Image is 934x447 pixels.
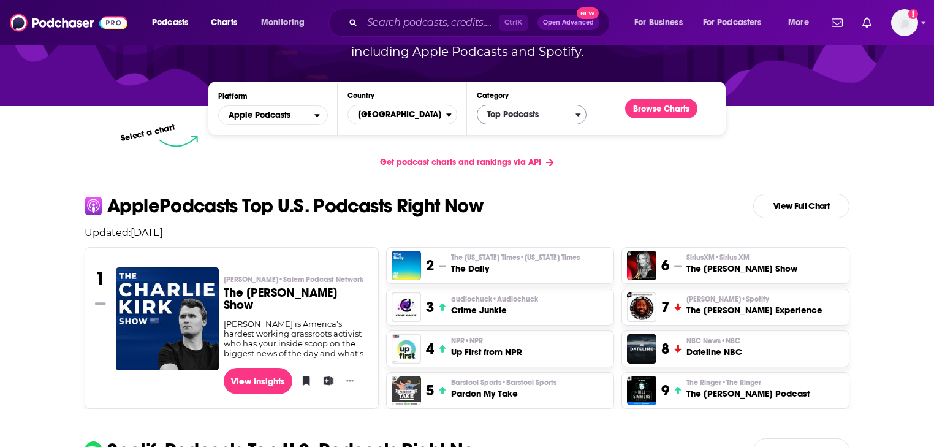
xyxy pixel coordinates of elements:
[380,157,541,167] span: Get podcast charts and rankings via API
[143,13,204,32] button: open menu
[741,295,769,304] span: • Spotify
[451,253,580,262] p: The New York Times • New York Times
[451,378,556,388] p: Barstool Sports • Barstool Sports
[686,253,797,275] a: SiriusXM•Sirius XMThe [PERSON_NAME] Show
[116,267,219,370] a: The Charlie Kirk Show
[261,14,305,31] span: Monitoring
[661,256,669,275] h3: 6
[256,22,678,61] p: Up-to-date popularity rankings from the top podcast charts, including Apple Podcasts and Spotify.
[392,376,421,405] img: Pardon My Take
[451,378,556,400] a: Barstool Sports•Barstool SportsPardon My Take
[753,194,849,218] a: View Full Chart
[721,337,740,345] span: • NBC
[686,294,822,304] p: Joe Rogan • Spotify
[499,15,528,31] span: Ctrl K
[520,253,580,262] span: • [US_STATE] Times
[627,251,656,280] a: The Megyn Kelly Show
[340,9,621,37] div: Search podcasts, credits, & more...
[715,253,750,262] span: • Sirius XM
[75,227,859,239] p: Updated: [DATE]
[392,334,421,364] a: Up First from NPR
[451,294,538,304] p: audiochuck • Audiochuck
[857,12,876,33] a: Show notifications dropdown
[686,388,810,400] h3: The [PERSON_NAME] Podcast
[661,340,669,358] h3: 8
[347,105,457,124] button: Countries
[627,376,656,405] img: The Bill Simmons Podcast
[426,298,434,316] h3: 3
[477,104,575,125] span: Top Podcasts
[465,337,483,345] span: • NPR
[370,147,563,177] a: Get podcast charts and rankings via API
[827,12,848,33] a: Show notifications dropdown
[686,304,822,316] h3: The [PERSON_NAME] Experience
[501,378,556,387] span: • Barstool Sports
[686,253,797,262] p: SiriusXM • Sirius XM
[625,99,697,118] button: Browse Charts
[392,251,421,280] img: The Daily
[477,105,587,124] button: Categories
[362,13,499,32] input: Search podcasts, credits, & more...
[627,292,656,322] img: The Joe Rogan Experience
[426,381,434,400] h3: 5
[10,11,127,34] a: Podchaser - Follow, Share and Rate Podcasts
[392,292,421,322] img: Crime Junkie
[224,275,369,285] p: Charlie Kirk • Salem Podcast Network
[451,378,556,388] span: Barstool Sports
[891,9,918,36] img: User Profile
[116,267,219,370] img: The Charlie Kirk Show
[661,298,669,316] h3: 7
[451,336,522,358] a: NPR•NPRUp First from NPR
[319,372,332,390] button: Add to List
[686,294,769,304] span: [PERSON_NAME]
[686,336,742,346] p: NBC News • NBC
[451,294,538,304] span: audiochuck
[218,105,328,125] button: open menu
[107,196,483,216] p: Apple Podcasts Top U.S. Podcasts Right Now
[211,14,237,31] span: Charts
[426,256,434,275] h3: 2
[686,378,810,388] p: The Ringer • The Ringer
[780,13,824,32] button: open menu
[224,275,369,319] a: [PERSON_NAME]•Salem Podcast NetworkThe [PERSON_NAME] Show
[348,104,446,125] span: [GEOGRAPHIC_DATA]
[634,14,683,31] span: For Business
[891,9,918,36] span: Logged in as Bobhunt28
[451,346,522,358] h3: Up First from NPR
[451,253,580,275] a: The [US_STATE] Times•[US_STATE] TimesThe Daily
[908,9,918,19] svg: Add a profile image
[218,105,328,125] h2: Platforms
[224,275,363,285] span: [PERSON_NAME]
[451,304,538,316] h3: Crime Junkie
[695,13,780,32] button: open menu
[120,122,176,143] p: Select a chart
[95,267,105,289] h3: 1
[451,336,483,346] span: NPR
[788,14,809,31] span: More
[426,340,434,358] h3: 4
[224,287,369,311] h3: The [PERSON_NAME] Show
[229,111,290,120] span: Apple Podcasts
[492,295,538,304] span: • Audiochuck
[224,368,293,394] a: View Insights
[152,14,188,31] span: Podcasts
[627,334,656,364] a: Dateline NBC
[451,262,580,275] h3: The Daily
[686,336,742,358] a: NBC News•NBCDateline NBC
[543,20,594,26] span: Open Advanced
[451,294,538,316] a: audiochuck•AudiochuckCrime Junkie
[686,336,740,346] span: NBC News
[626,13,698,32] button: open menu
[891,9,918,36] button: Show profile menu
[224,319,369,358] div: [PERSON_NAME] is America's hardest working grassroots activist who has your inside scoop on the b...
[577,7,599,19] span: New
